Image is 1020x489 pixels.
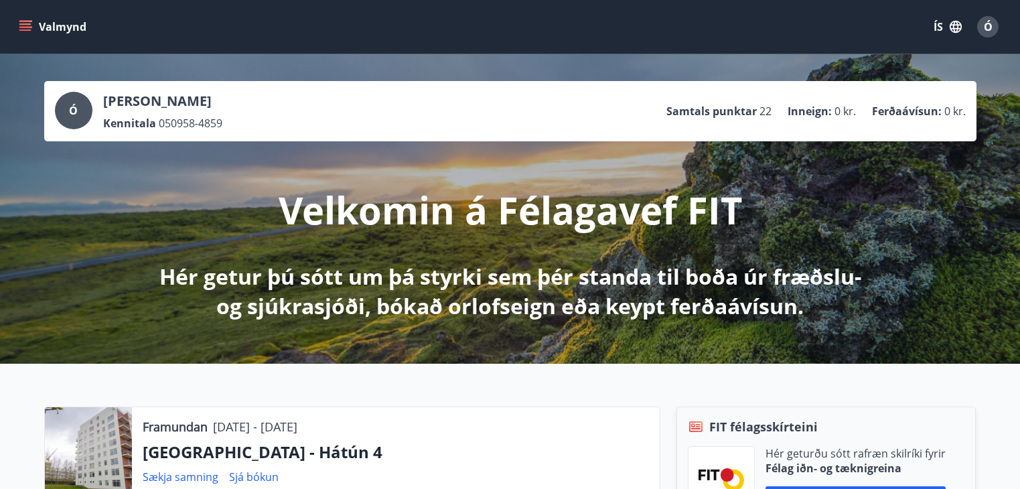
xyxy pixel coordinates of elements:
[944,104,966,119] span: 0 kr.
[788,104,832,119] p: Inneign :
[666,104,757,119] p: Samtals punktar
[69,103,78,118] span: Ó
[213,418,297,435] p: [DATE] - [DATE]
[157,262,864,321] p: Hér getur þú sótt um þá styrki sem þér standa til boða úr fræðslu- og sjúkrasjóði, bókað orlofsei...
[766,461,946,476] p: Félag iðn- og tæknigreina
[103,116,156,131] p: Kennitala
[984,19,993,34] span: Ó
[709,418,818,435] span: FIT félagsskírteini
[759,104,772,119] span: 22
[143,470,218,484] a: Sækja samning
[834,104,856,119] span: 0 kr.
[926,15,969,39] button: ÍS
[103,92,222,111] p: [PERSON_NAME]
[143,441,649,464] p: [GEOGRAPHIC_DATA] - Hátún 4
[972,11,1004,43] button: Ó
[229,470,279,484] a: Sjá bókun
[766,446,946,461] p: Hér geturðu sótt rafræn skilríki fyrir
[143,418,208,435] p: Framundan
[872,104,942,119] p: Ferðaávísun :
[279,184,742,235] p: Velkomin á Félagavef FIT
[16,15,92,39] button: menu
[159,116,222,131] span: 050958-4859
